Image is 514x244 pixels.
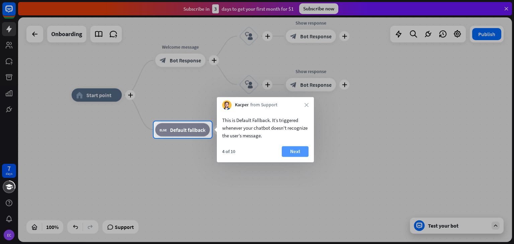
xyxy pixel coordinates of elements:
[282,146,309,157] button: Next
[222,148,235,154] div: 4 of 10
[305,103,309,107] i: close
[222,116,309,139] div: This is Default Fallback. It’s triggered whenever your chatbot doesn't recognize the user’s message.
[235,102,249,109] span: Kacper
[170,126,205,133] span: Default fallback
[250,102,277,109] span: from Support
[160,126,167,133] i: block_fallback
[5,3,25,23] button: Open LiveChat chat widget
